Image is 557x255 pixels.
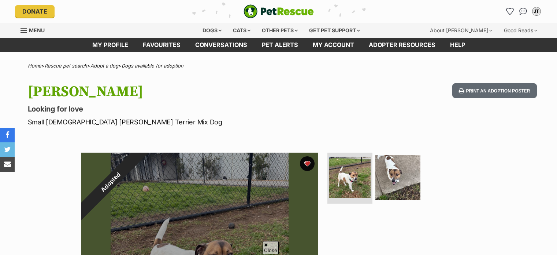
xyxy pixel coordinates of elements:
[85,38,135,52] a: My profile
[135,38,188,52] a: Favourites
[300,156,315,171] button: favourite
[533,8,540,15] div: JT
[504,6,542,17] ul: Account quick links
[188,38,255,52] a: conversations
[90,63,118,69] a: Adopt a dog
[255,38,305,52] a: Pet alerts
[45,63,87,69] a: Rescue pet search
[21,23,50,36] a: Menu
[263,241,279,254] span: Close
[531,6,542,17] button: My account
[361,38,443,52] a: Adopter resources
[425,23,497,38] div: About [PERSON_NAME]
[375,155,420,200] img: Photo of Jackie Chan
[304,23,365,38] div: Get pet support
[228,23,256,38] div: Cats
[15,5,55,18] a: Donate
[28,104,338,114] p: Looking for love
[517,6,529,17] a: Conversations
[64,136,157,229] div: Adopted
[28,83,338,100] h1: [PERSON_NAME]
[28,117,338,127] p: Small [DEMOGRAPHIC_DATA] [PERSON_NAME] Terrier Mix Dog
[329,157,371,198] img: Photo of Jackie Chan
[519,8,527,15] img: chat-41dd97257d64d25036548639549fe6c8038ab92f7586957e7f3b1b290dea8141.svg
[244,4,314,18] a: PetRescue
[244,4,314,18] img: logo-e224e6f780fb5917bec1dbf3a21bbac754714ae5b6737aabdf751b685950b380.svg
[443,38,472,52] a: Help
[504,6,516,17] a: Favourites
[29,27,45,33] span: Menu
[499,23,542,38] div: Good Reads
[305,38,361,52] a: My account
[197,23,227,38] div: Dogs
[257,23,303,38] div: Other pets
[28,63,41,69] a: Home
[452,83,536,98] button: Print an adoption poster
[122,63,183,69] a: Dogs available for adoption
[10,63,548,69] div: > > >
